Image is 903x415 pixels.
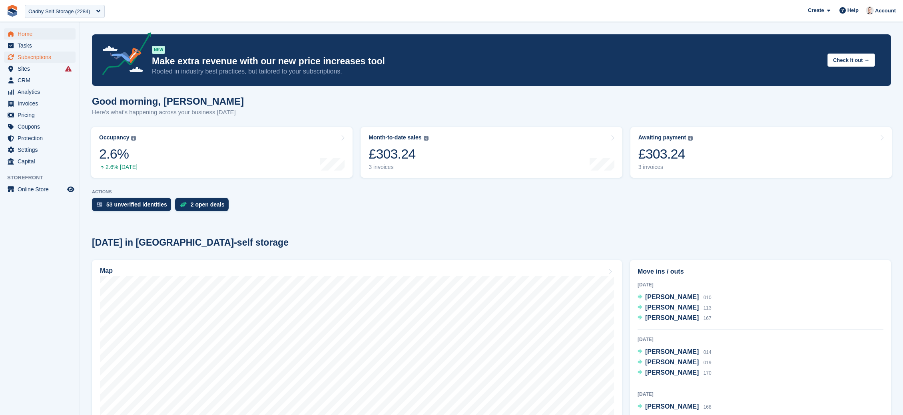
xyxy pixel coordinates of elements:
[175,198,233,215] a: 2 open deals
[4,156,76,167] a: menu
[704,349,712,355] span: 014
[866,6,874,14] img: Jeff Knox
[704,360,712,365] span: 019
[18,52,66,63] span: Subscriptions
[18,75,66,86] span: CRM
[4,86,76,97] a: menu
[106,201,167,208] div: 53 unverified identities
[97,202,102,207] img: verify_identity-adf6edd0f0f0b5bbfe63781bf79b02c33cf7c696d77639b501bdc392416b5a36.svg
[92,189,891,195] p: ACTIONS
[4,133,76,144] a: menu
[638,368,712,378] a: [PERSON_NAME] 170
[638,164,693,171] div: 3 invoices
[645,314,699,321] span: [PERSON_NAME]
[18,40,66,51] span: Tasks
[704,305,712,311] span: 113
[645,348,699,355] span: [PERSON_NAME]
[152,67,821,76] p: Rooted in industry best practices, but tailored to your subscriptions.
[18,109,66,121] span: Pricing
[180,202,187,207] img: deal-1b604bf984904fb50ccaf53a9ad4b4a5d6e5aea283cecdc64d6e3604feb123c2.svg
[808,6,824,14] span: Create
[361,127,622,178] a: Month-to-date sales £303.24 3 invoices
[638,281,883,288] div: [DATE]
[4,121,76,132] a: menu
[18,86,66,97] span: Analytics
[4,40,76,51] a: menu
[92,198,175,215] a: 53 unverified identities
[18,98,66,109] span: Invoices
[645,304,699,311] span: [PERSON_NAME]
[645,359,699,365] span: [PERSON_NAME]
[4,98,76,109] a: menu
[92,96,244,107] h1: Good morning, [PERSON_NAME]
[4,184,76,195] a: menu
[638,134,686,141] div: Awaiting payment
[92,237,289,248] h2: [DATE] in [GEOGRAPHIC_DATA]-self storage
[645,369,699,376] span: [PERSON_NAME]
[99,164,138,171] div: 2.6% [DATE]
[4,63,76,74] a: menu
[630,127,892,178] a: Awaiting payment £303.24 3 invoices
[18,156,66,167] span: Capital
[65,66,72,72] i: Smart entry sync failures have occurred
[18,121,66,132] span: Coupons
[4,109,76,121] a: menu
[66,185,76,194] a: Preview store
[638,303,712,313] a: [PERSON_NAME] 113
[91,127,353,178] a: Occupancy 2.6% 2.6% [DATE]
[638,336,883,343] div: [DATE]
[638,292,712,303] a: [PERSON_NAME] 010
[369,134,421,141] div: Month-to-date sales
[704,370,712,376] span: 170
[688,136,693,141] img: icon-info-grey-7440780725fd019a000dd9b08b2336e03edf1995a4989e88bcd33f0948082b44.svg
[645,294,699,300] span: [PERSON_NAME]
[28,8,90,16] div: Oadby Self Storage (2284)
[18,144,66,155] span: Settings
[638,391,883,398] div: [DATE]
[704,295,712,300] span: 010
[191,201,225,208] div: 2 open deals
[152,56,821,67] p: Make extra revenue with our new price increases tool
[638,357,712,368] a: [PERSON_NAME] 019
[18,133,66,144] span: Protection
[100,267,113,274] h2: Map
[369,146,428,162] div: £303.24
[18,63,66,74] span: Sites
[645,403,699,410] span: [PERSON_NAME]
[638,267,883,276] h2: Move ins / outs
[638,402,712,412] a: [PERSON_NAME] 168
[638,313,712,324] a: [PERSON_NAME] 167
[4,144,76,155] a: menu
[18,184,66,195] span: Online Store
[152,46,165,54] div: NEW
[4,75,76,86] a: menu
[96,32,151,78] img: price-adjustments-announcement-icon-8257ccfd72463d97f412b2fc003d46551f7dbcb40ab6d574587a9cd5c0d94...
[847,6,859,14] span: Help
[704,404,712,410] span: 168
[92,108,244,117] p: Here's what's happening across your business [DATE]
[6,5,18,17] img: stora-icon-8386f47178a22dfd0bd8f6a31ec36ba5ce8667c1dd55bd0f319d3a0aa187defe.svg
[4,28,76,40] a: menu
[4,52,76,63] a: menu
[131,136,136,141] img: icon-info-grey-7440780725fd019a000dd9b08b2336e03edf1995a4989e88bcd33f0948082b44.svg
[369,164,428,171] div: 3 invoices
[827,54,875,67] button: Check it out →
[424,136,429,141] img: icon-info-grey-7440780725fd019a000dd9b08b2336e03edf1995a4989e88bcd33f0948082b44.svg
[875,7,896,15] span: Account
[638,347,712,357] a: [PERSON_NAME] 014
[99,146,138,162] div: 2.6%
[18,28,66,40] span: Home
[99,134,129,141] div: Occupancy
[704,316,712,321] span: 167
[7,174,80,182] span: Storefront
[638,146,693,162] div: £303.24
